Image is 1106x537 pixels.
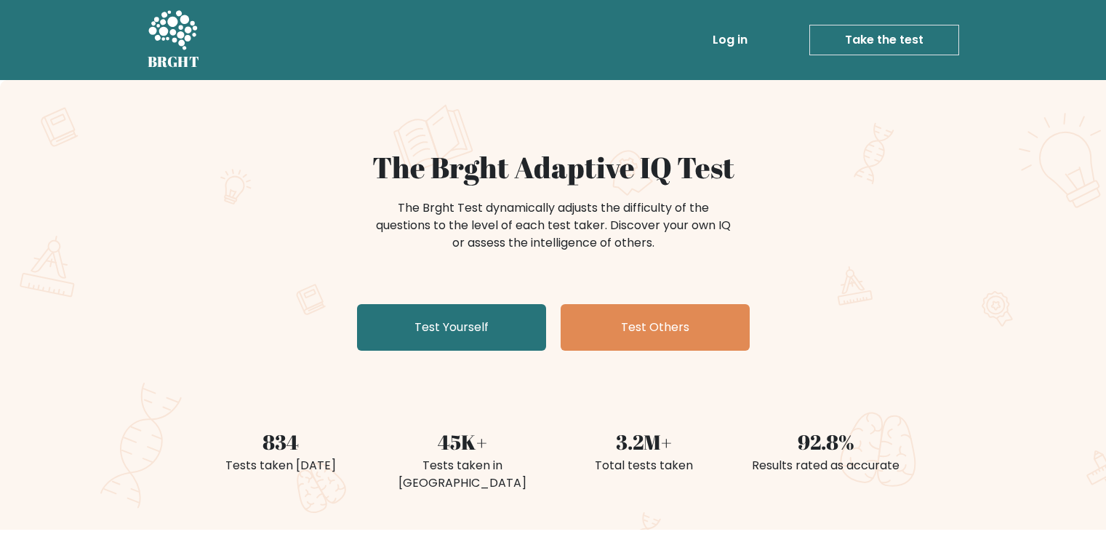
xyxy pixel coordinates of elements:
h5: BRGHT [148,53,200,71]
div: Results rated as accurate [744,457,908,474]
div: 3.2M+ [562,426,726,457]
div: Tests taken in [GEOGRAPHIC_DATA] [380,457,545,492]
a: Log in [707,25,753,55]
div: 834 [199,426,363,457]
div: 92.8% [744,426,908,457]
div: 45K+ [380,426,545,457]
h1: The Brght Adaptive IQ Test [199,150,908,185]
div: Tests taken [DATE] [199,457,363,474]
div: Total tests taken [562,457,726,474]
div: The Brght Test dynamically adjusts the difficulty of the questions to the level of each test take... [372,199,735,252]
a: Take the test [809,25,959,55]
a: BRGHT [148,6,200,74]
a: Test Others [561,304,750,351]
a: Test Yourself [357,304,546,351]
